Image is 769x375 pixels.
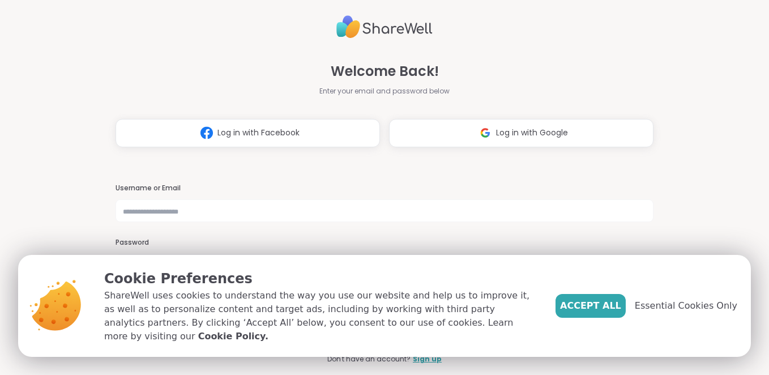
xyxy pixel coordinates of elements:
[560,299,621,313] span: Accept All
[327,354,411,364] span: Don't have an account?
[475,122,496,143] img: ShareWell Logomark
[196,122,217,143] img: ShareWell Logomark
[319,86,450,96] span: Enter your email and password below
[104,289,537,343] p: ShareWell uses cookies to understand the way you use our website and help us to improve it, as we...
[217,127,300,139] span: Log in with Facebook
[556,294,626,318] button: Accept All
[116,119,380,147] button: Log in with Facebook
[198,330,268,343] a: Cookie Policy.
[389,119,653,147] button: Log in with Google
[413,354,442,364] a: Sign up
[116,238,654,248] h3: Password
[104,269,537,289] p: Cookie Preferences
[336,11,433,43] img: ShareWell Logo
[635,299,737,313] span: Essential Cookies Only
[116,184,654,193] h3: Username or Email
[496,127,568,139] span: Log in with Google
[331,61,439,82] span: Welcome Back!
